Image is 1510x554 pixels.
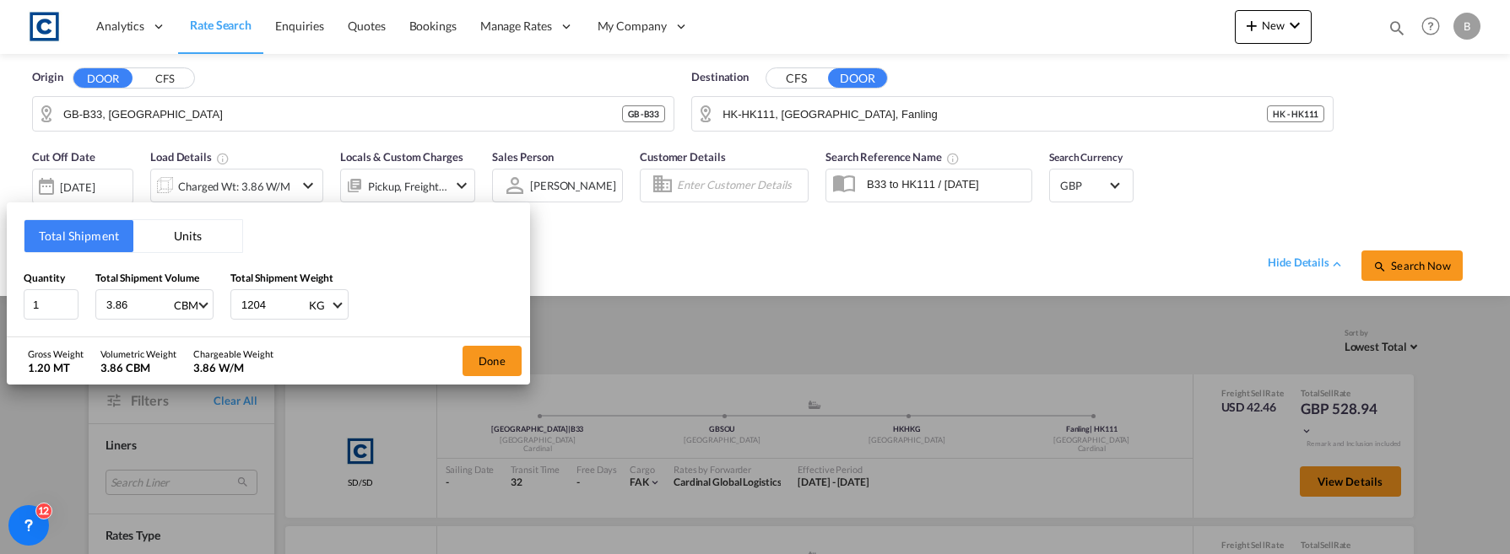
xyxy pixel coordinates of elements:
div: 3.86 CBM [100,360,176,375]
div: Chargeable Weight [193,347,273,360]
button: Total Shipment [24,220,133,252]
div: Volumetric Weight [100,347,176,360]
span: Total Shipment Weight [230,272,333,284]
div: Gross Weight [28,347,84,360]
div: 3.86 W/M [193,360,273,375]
div: CBM [174,299,198,312]
input: Enter volume [105,290,172,319]
button: Units [133,220,242,252]
button: Done [463,346,522,376]
div: 1.20 MT [28,360,84,375]
input: Enter weight [240,290,307,319]
span: Quantity [24,272,65,284]
span: Total Shipment Volume [95,272,199,284]
div: KG [309,299,325,312]
input: Qty [24,289,78,320]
